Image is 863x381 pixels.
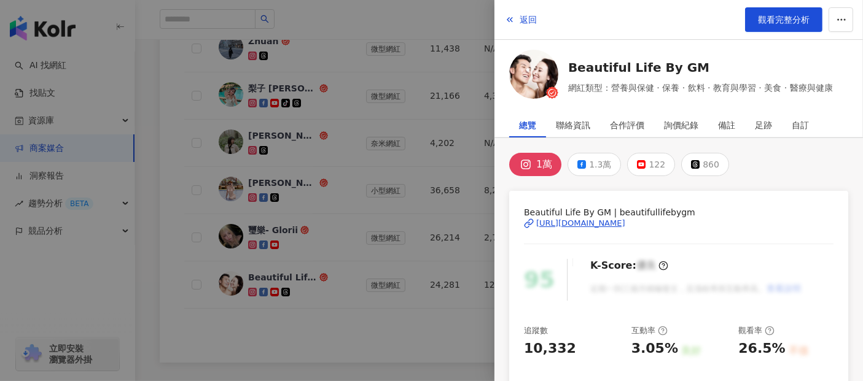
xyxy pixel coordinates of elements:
div: 1萬 [536,156,552,173]
button: 返回 [504,7,537,32]
div: 自訂 [792,113,809,137]
a: KOL Avatar [509,50,558,103]
a: Beautiful Life By GM [568,59,833,76]
span: 觀看完整分析 [758,15,810,25]
div: 觀看率 [738,325,775,336]
div: 備註 [718,113,735,137]
div: 860 [703,156,719,173]
div: 追蹤數 [524,325,548,336]
div: 26.5% [738,339,785,358]
div: 聯絡資訊 [556,113,590,137]
div: [URL][DOMAIN_NAME] [536,218,625,229]
button: 122 [627,153,675,176]
div: 互動率 [631,325,668,336]
a: [URL][DOMAIN_NAME] [524,218,834,229]
div: 足跡 [755,113,772,137]
button: 1萬 [509,153,561,176]
a: 觀看完整分析 [745,7,822,32]
button: 860 [681,153,729,176]
div: K-Score : [590,259,668,272]
button: 1.3萬 [568,153,621,176]
img: KOL Avatar [509,50,558,99]
div: 122 [649,156,665,173]
div: 合作評價 [610,113,644,137]
span: Beautiful Life By GM | beautifullifebygm [524,206,834,219]
span: 網紅類型：營養與保健 · 保養 · 飲料 · 教育與學習 · 美食 · 醫療與健康 [568,81,833,94]
span: 返回 [520,15,537,25]
div: 1.3萬 [589,156,611,173]
div: 總覽 [519,113,536,137]
div: 詢價紀錄 [664,113,698,137]
div: 3.05% [631,339,678,358]
div: 10,332 [524,339,576,358]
